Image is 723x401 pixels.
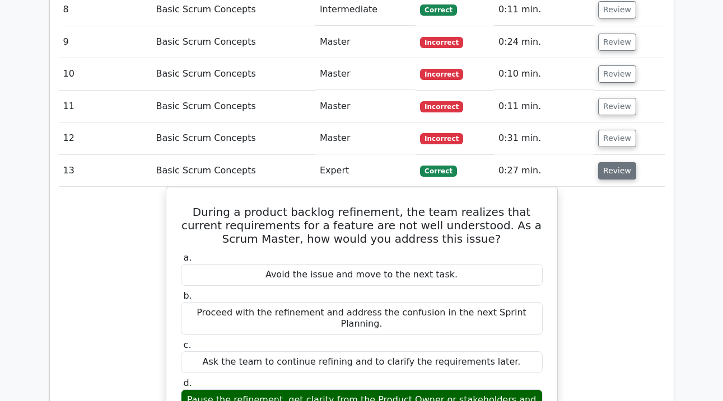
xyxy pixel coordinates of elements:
[151,58,315,90] td: Basic Scrum Concepts
[181,264,543,286] div: Avoid the issue and move to the next task.
[494,26,594,58] td: 0:24 min.
[598,34,636,51] button: Review
[59,91,152,122] td: 11
[598,65,636,83] button: Review
[494,91,594,122] td: 0:11 min.
[184,290,192,301] span: b.
[420,4,456,16] span: Correct
[315,26,416,58] td: Master
[151,122,315,154] td: Basic Scrum Concepts
[59,26,152,58] td: 9
[598,162,636,180] button: Review
[181,351,543,373] div: Ask the team to continue refining and to clarify the requirements later.
[420,166,456,177] span: Correct
[494,58,594,90] td: 0:10 min.
[494,155,594,187] td: 0:27 min.
[315,91,416,122] td: Master
[59,155,152,187] td: 13
[598,130,636,147] button: Review
[315,155,416,187] td: Expert
[184,339,192,350] span: c.
[315,122,416,154] td: Master
[184,378,192,388] span: d.
[420,69,463,80] span: Incorrect
[315,58,416,90] td: Master
[151,91,315,122] td: Basic Scrum Concepts
[598,1,636,18] button: Review
[181,302,543,336] div: Proceed with the refinement and address the confusion in the next Sprint Planning.
[420,37,463,48] span: Incorrect
[184,252,192,263] span: a.
[420,133,463,144] span: Incorrect
[59,58,152,90] td: 10
[59,122,152,154] td: 12
[494,122,594,154] td: 0:31 min.
[180,205,544,246] h5: During a product backlog refinement, the team realizes that current requirements for a feature ar...
[598,98,636,115] button: Review
[151,155,315,187] td: Basic Scrum Concepts
[420,101,463,112] span: Incorrect
[151,26,315,58] td: Basic Scrum Concepts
